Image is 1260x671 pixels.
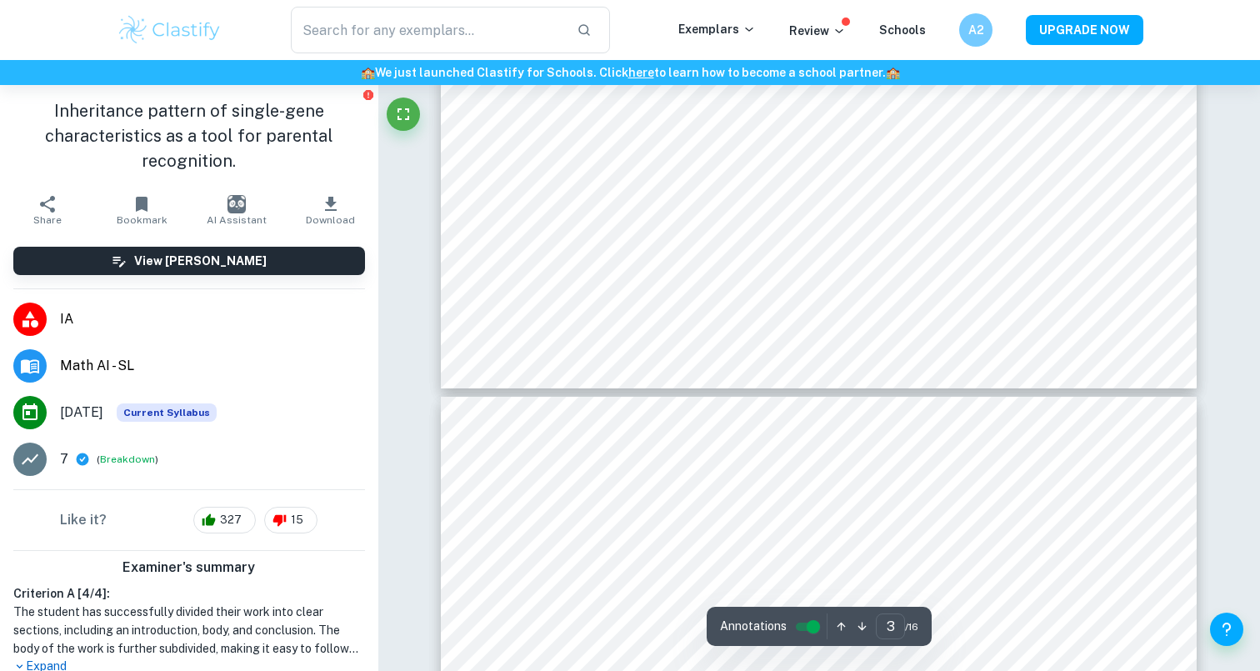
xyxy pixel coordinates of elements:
[211,512,251,528] span: 327
[1026,15,1143,45] button: UPGRADE NOW
[306,214,355,226] span: Download
[283,187,377,233] button: Download
[291,7,563,53] input: Search for any exemplars...
[967,21,986,39] h6: A2
[628,66,654,79] a: here
[227,195,246,213] img: AI Assistant
[60,356,365,376] span: Math AI - SL
[13,603,365,658] h1: The student has successfully divided their work into clear sections, including an introduction, b...
[60,309,365,329] span: IA
[13,584,365,603] h6: Criterion A [ 4 / 4 ]:
[100,452,155,467] button: Breakdown
[94,187,188,233] button: Bookmark
[1210,613,1243,646] button: Help and Feedback
[60,449,68,469] p: 7
[60,403,103,423] span: [DATE]
[117,214,167,226] span: Bookmark
[193,507,256,533] div: 327
[7,558,372,578] h6: Examiner's summary
[720,618,787,635] span: Annotations
[905,619,918,634] span: / 16
[13,247,365,275] button: View [PERSON_NAME]
[362,88,375,101] button: Report issue
[117,403,217,422] div: This exemplar is based on the current syllabus. Feel free to refer to it for inspiration/ideas wh...
[117,13,222,47] img: Clastify logo
[3,63,1257,82] h6: We just launched Clastify for Schools. Click to learn how to become a school partner.
[264,507,317,533] div: 15
[959,13,992,47] button: A2
[886,66,900,79] span: 🏫
[189,187,283,233] button: AI Assistant
[207,214,267,226] span: AI Assistant
[282,512,312,528] span: 15
[60,510,107,530] h6: Like it?
[134,252,267,270] h6: View [PERSON_NAME]
[117,403,217,422] span: Current Syllabus
[33,214,62,226] span: Share
[13,98,365,173] h1: Inheritance pattern of single-gene characteristics as a tool for parental recognition.
[97,452,158,468] span: ( )
[361,66,375,79] span: 🏫
[678,20,756,38] p: Exemplars
[879,23,926,37] a: Schools
[789,22,846,40] p: Review
[387,98,420,131] button: Fullscreen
